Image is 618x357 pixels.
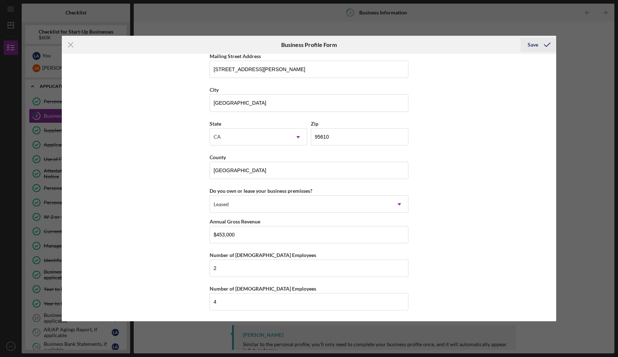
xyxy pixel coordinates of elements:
[210,53,261,59] label: Mailing Street Address
[214,134,221,140] div: CA
[520,38,556,52] button: Save
[528,38,538,52] div: Save
[214,201,229,207] div: Leased
[210,218,260,225] label: Annual Gross Revenue
[210,154,226,160] label: County
[210,87,219,93] label: City
[210,252,316,258] label: Number of [DEMOGRAPHIC_DATA] Employees
[281,42,337,48] h6: Business Profile Form
[210,286,316,292] label: Number of [DEMOGRAPHIC_DATA] Employees
[311,121,318,127] label: Zip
